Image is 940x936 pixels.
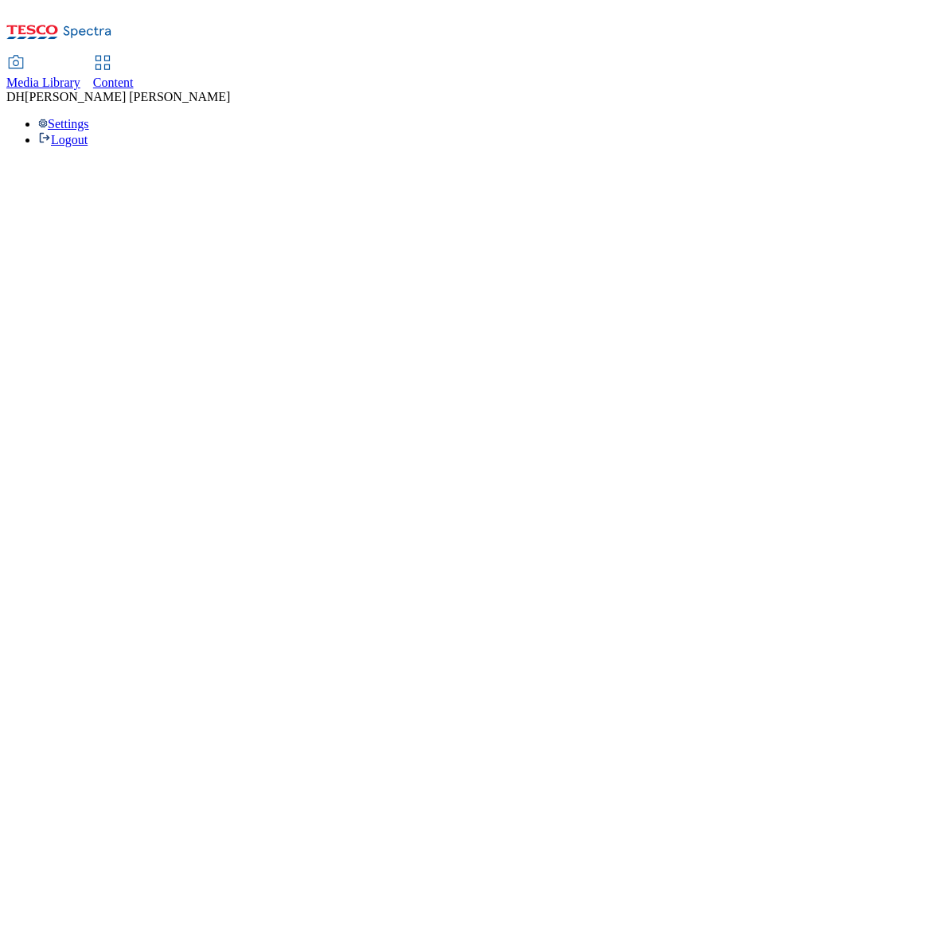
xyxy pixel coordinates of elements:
a: Logout [38,133,88,146]
a: Media Library [6,57,80,90]
span: Media Library [6,76,80,89]
a: Content [93,57,134,90]
a: Settings [38,117,89,131]
span: Content [93,76,134,89]
span: DH [6,90,25,103]
span: [PERSON_NAME] [PERSON_NAME] [25,90,230,103]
